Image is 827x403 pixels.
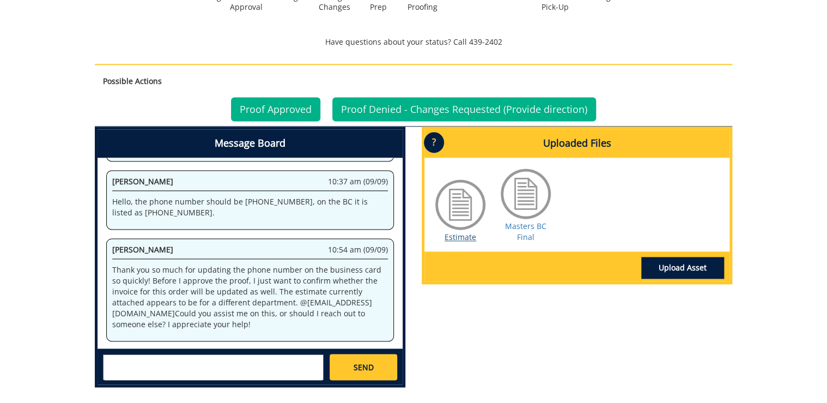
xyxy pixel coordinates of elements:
textarea: messageToSend [103,354,324,380]
strong: Possible Actions [103,76,162,86]
p: ? [424,132,444,153]
h4: Message Board [98,129,403,158]
span: 10:37 am (09/09) [328,176,388,187]
p: Have questions about your status? Call 439-2402 [95,37,732,47]
p: Hello, the phone number should be [PHONE_NUMBER], on the BC it is listed as [PHONE_NUMBER]. [112,196,388,218]
span: [PERSON_NAME] [112,244,173,255]
a: Masters BC Final [505,221,546,242]
h4: Uploaded Files [424,129,729,158]
p: Thank you so much for updating the phone number on the business card so quickly! Before I approve... [112,264,388,330]
a: Proof Approved [231,97,320,121]
a: Upload Asset [641,257,724,279]
span: SEND [353,362,373,372]
span: 10:54 am (09/09) [328,244,388,255]
a: Proof Denied - Changes Requested (Provide direction) [332,97,596,121]
span: [PERSON_NAME] [112,176,173,187]
a: SEND [330,354,397,380]
a: Estimate [445,232,476,242]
